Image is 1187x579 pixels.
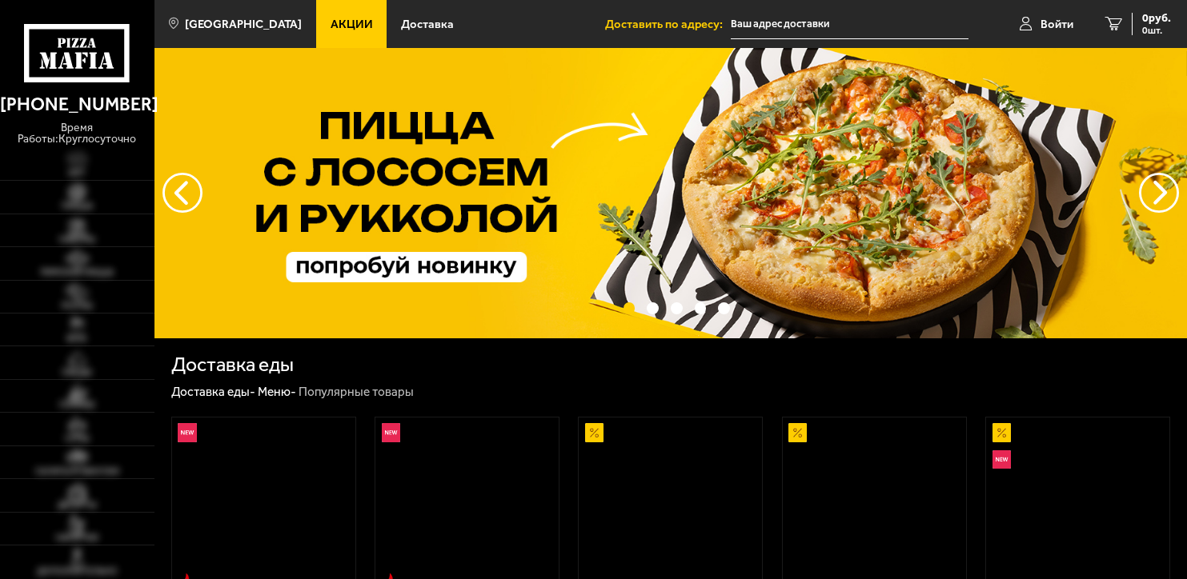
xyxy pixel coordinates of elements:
[162,173,203,213] button: следующий
[605,18,731,30] span: Доставить по адресу:
[178,423,196,441] img: Новинка
[993,450,1011,469] img: Новинка
[647,302,659,314] button: точки переключения
[993,423,1011,441] img: Акционный
[718,302,730,314] button: точки переключения
[624,302,636,314] button: точки переключения
[382,423,400,441] img: Новинка
[671,302,683,314] button: точки переключения
[258,385,296,399] a: Меню-
[299,384,414,400] div: Популярные товары
[1139,173,1179,213] button: предыдущий
[695,302,707,314] button: точки переключения
[185,18,302,30] span: [GEOGRAPHIC_DATA]
[788,423,807,441] img: Акционный
[1041,18,1073,30] span: Войти
[171,385,255,399] a: Доставка еды-
[731,10,968,39] input: Ваш адрес доставки
[1142,13,1171,24] span: 0 руб.
[171,355,294,375] h1: Доставка еды
[401,18,454,30] span: Доставка
[1142,26,1171,35] span: 0 шт.
[585,423,604,441] img: Акционный
[331,18,373,30] span: Акции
